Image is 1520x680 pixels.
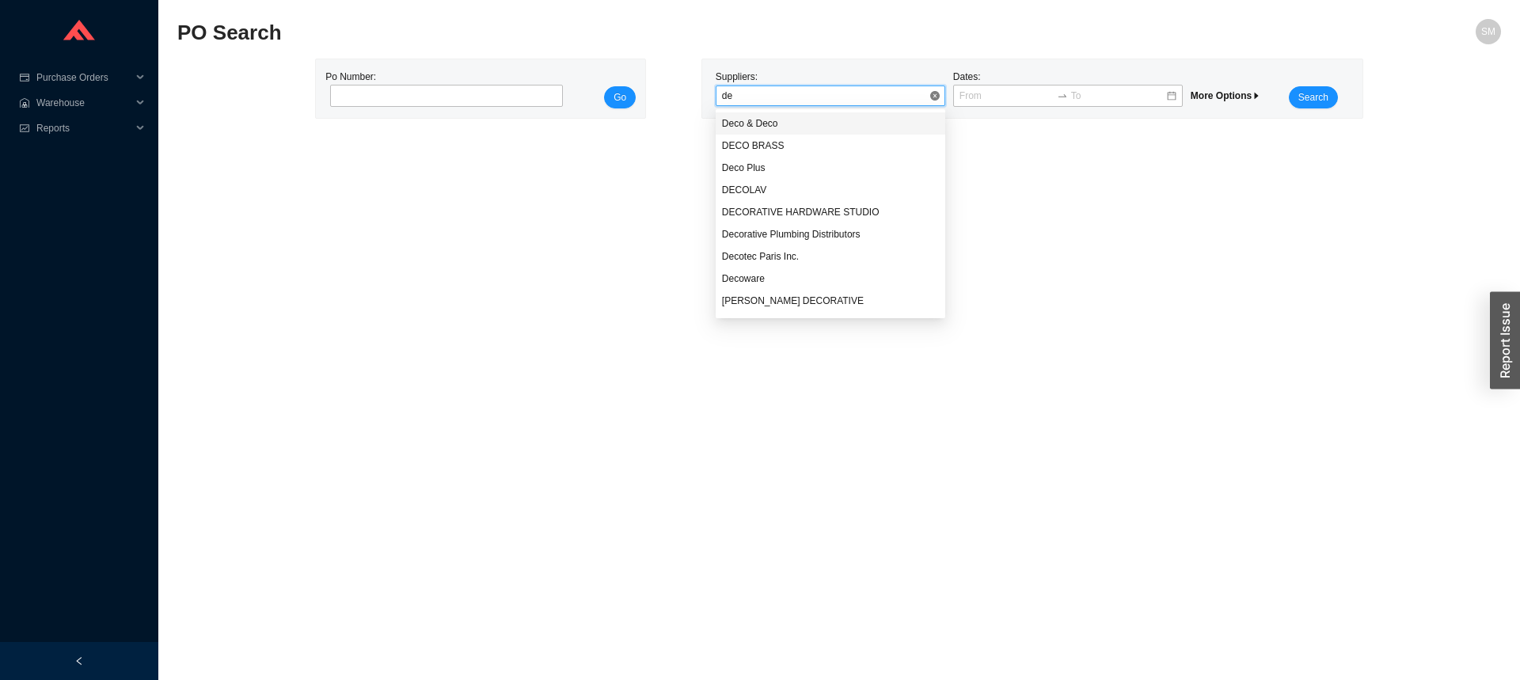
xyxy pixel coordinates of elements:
[716,201,945,223] div: DECORATIVE HARDWARE STUDIO
[177,19,1170,47] h2: PO Search
[716,223,945,245] div: Decorative Plumbing Distributors
[1191,90,1261,101] span: More Options
[722,272,939,286] div: Decoware
[36,116,131,141] span: Reports
[325,69,558,108] div: Po Number:
[716,112,945,135] div: Deco & Deco
[722,227,939,241] div: Decorative Plumbing Distributors
[722,139,939,153] div: DECO BRASS
[1481,19,1495,44] span: SM
[930,91,940,101] span: close-circle
[722,205,939,219] div: DECORATIVE HARDWARE STUDIO
[1071,88,1165,104] input: To
[1298,89,1328,105] span: Search
[1057,90,1068,101] span: swap-right
[722,294,939,308] div: [PERSON_NAME] DECORATIVE
[716,179,945,201] div: DECOLAV
[722,249,939,264] div: Decotec Paris Inc.
[716,290,945,312] div: HAMILTON DECORATIVE
[722,161,939,175] div: Deco Plus
[716,245,945,268] div: Decotec Paris Inc.
[1252,91,1261,101] span: caret-right
[722,183,939,197] div: DECOLAV
[712,69,949,108] div: Suppliers:
[1057,90,1068,101] span: to
[604,86,636,108] button: Go
[1289,86,1338,108] button: Search
[949,69,1187,108] div: Dates:
[716,157,945,179] div: Deco Plus
[36,65,131,90] span: Purchase Orders
[722,116,939,131] div: Deco & Deco
[716,268,945,290] div: Decoware
[19,123,30,133] span: fund
[36,90,131,116] span: Warehouse
[74,656,84,666] span: left
[716,135,945,157] div: DECO BRASS
[19,73,30,82] span: credit-card
[614,89,626,105] span: Go
[716,312,945,334] div: PAUL DECORATIVE PRODUCTS
[959,88,1054,104] input: From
